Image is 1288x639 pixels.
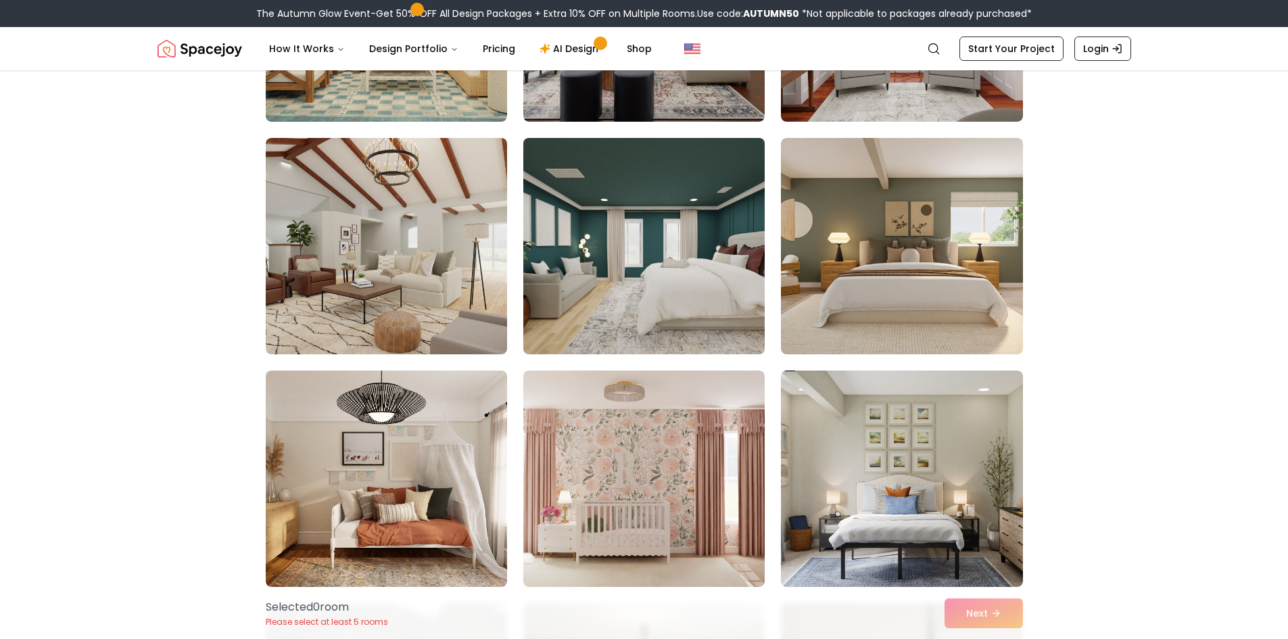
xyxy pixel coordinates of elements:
a: Spacejoy [158,35,242,62]
b: AUTUMN50 [743,7,799,20]
div: The Autumn Glow Event-Get 50% OFF All Design Packages + Extra 10% OFF on Multiple Rooms. [256,7,1032,20]
p: Selected 0 room [266,599,388,615]
nav: Global [158,27,1131,70]
p: Please select at least 5 rooms [266,617,388,628]
a: Shop [616,35,663,62]
span: Use code: [697,7,799,20]
a: Login [1074,37,1131,61]
img: Spacejoy Logo [158,35,242,62]
button: Design Portfolio [358,35,469,62]
a: AI Design [529,35,613,62]
a: Start Your Project [959,37,1064,61]
button: How It Works [258,35,356,62]
img: Room room-10 [266,138,507,354]
span: *Not applicable to packages already purchased* [799,7,1032,20]
img: United States [684,41,700,57]
img: Room room-14 [523,371,765,587]
a: Pricing [472,35,526,62]
img: Room room-15 [781,371,1022,587]
img: Room room-13 [266,371,507,587]
nav: Main [258,35,663,62]
img: Room room-12 [781,138,1022,354]
img: Room room-11 [517,133,771,360]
